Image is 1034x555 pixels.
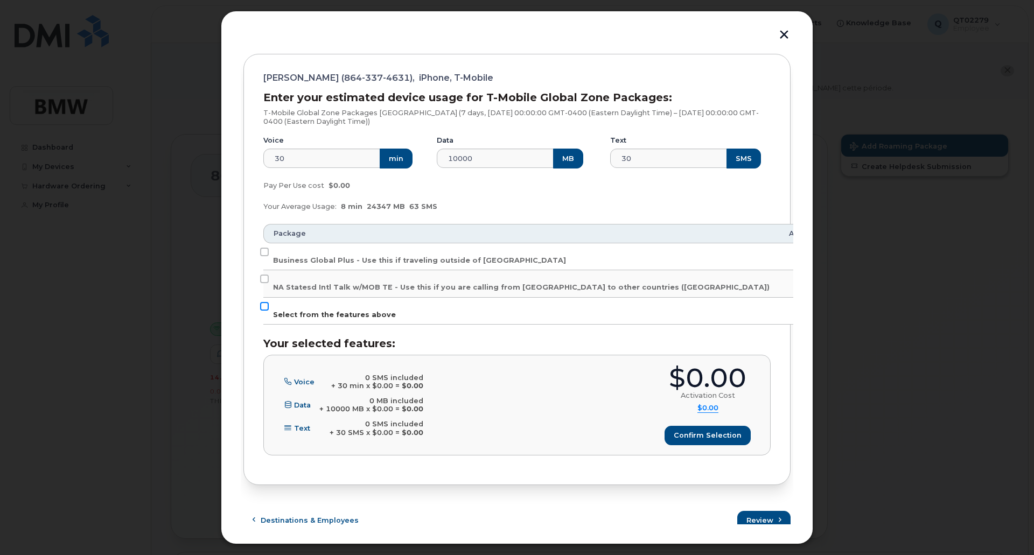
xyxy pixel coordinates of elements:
[697,404,718,413] summary: $0.00
[263,109,771,125] p: T-Mobile Global Zone Packages [GEOGRAPHIC_DATA] (7 days, [DATE] 00:00:00 GMT-0400 (Eastern Daylig...
[263,74,415,82] span: [PERSON_NAME] (864-337-4631),
[261,515,359,525] span: Destinations & Employees
[681,391,735,400] div: Activation Cost
[331,374,423,382] div: 0 SMS included
[294,401,311,409] span: Data
[553,149,583,168] button: MB
[260,275,269,283] input: NA Statesd Intl Talk w/MOB TE - Use this if you are calling from [GEOGRAPHIC_DATA] to other count...
[330,420,423,428] div: 0 SMS included
[263,136,284,145] label: Voice
[263,202,337,210] span: Your Average Usage:
[372,405,400,413] span: $0.00 =
[987,508,1026,547] iframe: Messenger Launcher
[341,202,362,210] span: 8 min
[665,426,751,445] button: Confirm selection
[294,424,310,432] span: Text
[726,149,761,168] button: SMS
[319,405,370,413] span: + 10000 MB x
[746,515,773,525] span: Review
[330,428,370,437] span: + 30 SMS x
[610,136,626,145] label: Text
[437,136,453,145] label: Data
[263,224,779,243] th: Package
[243,511,368,530] button: Destinations & Employees
[294,378,315,386] span: Voice
[260,302,269,311] input: Select from the features above
[669,365,746,391] div: $0.00
[402,428,423,437] b: $0.00
[409,202,437,210] span: 63 SMS
[372,428,400,437] span: $0.00 =
[260,248,269,256] input: Business Global Plus - Use this if traveling outside of [GEOGRAPHIC_DATA]
[380,149,413,168] button: min
[329,181,350,189] span: $0.00
[367,202,405,210] span: 24347 MB
[402,382,423,390] b: $0.00
[372,382,400,390] span: $0.00 =
[737,511,791,530] button: Review
[402,405,423,413] b: $0.00
[263,181,324,189] span: Pay Per Use cost
[263,338,771,349] h3: Your selected features:
[419,74,493,82] span: iPhone, T-Mobile
[273,283,770,291] span: NA Statesd Intl Talk w/MOB TE - Use this if you are calling from [GEOGRAPHIC_DATA] to other count...
[319,397,423,405] div: 0 MB included
[331,382,370,390] span: + 30 min x
[273,311,396,319] span: Select from the features above
[273,256,566,264] span: Business Global Plus - Use this if traveling outside of [GEOGRAPHIC_DATA]
[674,430,742,440] span: Confirm selection
[263,92,771,103] h3: Enter your estimated device usage for T-Mobile Global Zone Packages:
[779,224,829,243] th: Amount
